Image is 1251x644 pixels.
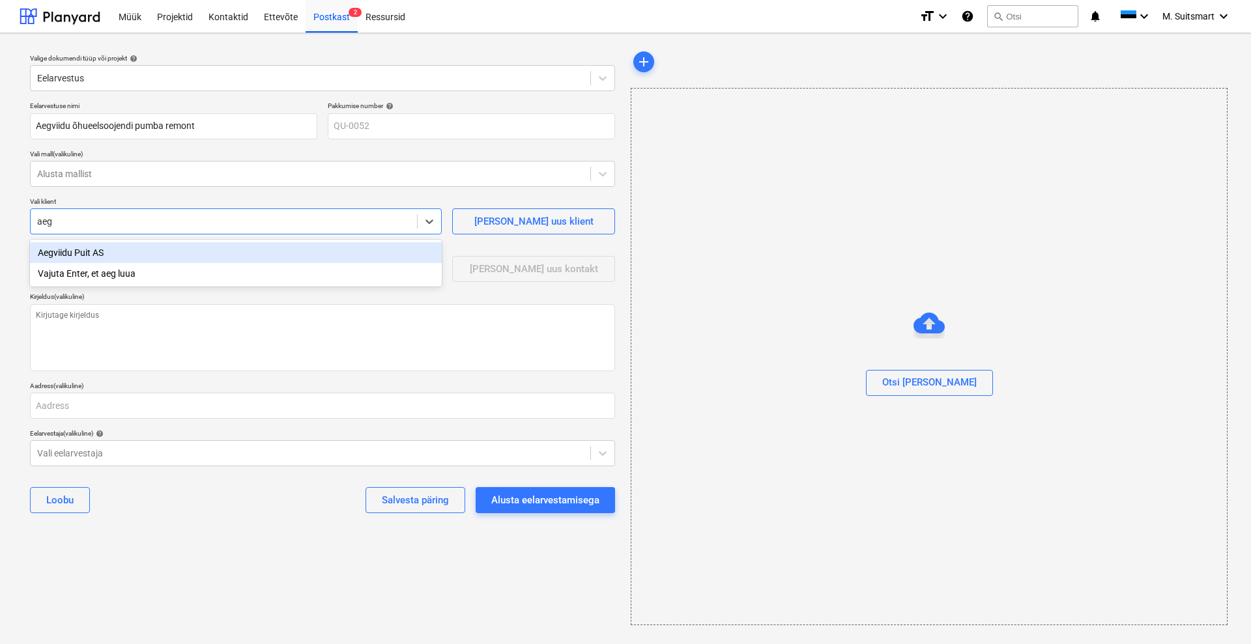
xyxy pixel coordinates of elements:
[987,5,1078,27] button: Otsi
[631,88,1228,625] div: Otsi [PERSON_NAME]
[30,102,317,113] p: Eelarvestuse nimi
[1089,8,1102,24] i: notifications
[474,213,594,230] div: [PERSON_NAME] uus klient
[30,393,615,419] input: Aadress
[30,242,442,263] div: Aegviidu Puit AS
[1216,8,1231,24] i: keyboard_arrow_down
[46,492,74,509] div: Loobu
[30,54,615,63] div: Valige dokumendi tüüp või projekt
[866,370,993,396] button: Otsi [PERSON_NAME]
[636,54,652,70] span: add
[491,492,599,509] div: Alusta eelarvestamisega
[30,429,615,438] div: Eelarvestaja (valikuline)
[919,8,935,24] i: format_size
[961,8,974,24] i: Abikeskus
[382,492,449,509] div: Salvesta päring
[1136,8,1152,24] i: keyboard_arrow_down
[452,208,615,234] button: [PERSON_NAME] uus klient
[476,487,615,513] button: Alusta eelarvestamisega
[366,487,465,513] button: Salvesta päring
[30,150,615,158] div: Vali mall (valikuline)
[882,374,977,391] div: Otsi [PERSON_NAME]
[30,113,317,139] input: Eelarvestuse nimi
[328,102,615,110] div: Pakkumise number
[993,11,1003,21] span: search
[30,292,615,301] div: Kirjeldus (valikuline)
[1162,11,1215,21] span: M. Suitsmart
[349,8,362,17] span: 2
[383,102,394,110] span: help
[93,430,104,438] span: help
[30,382,615,390] div: Aadress (valikuline)
[30,197,442,206] div: Vali klient
[30,487,90,513] button: Loobu
[935,8,951,24] i: keyboard_arrow_down
[127,55,137,63] span: help
[30,263,442,284] div: Vajuta Enter, et aeg luua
